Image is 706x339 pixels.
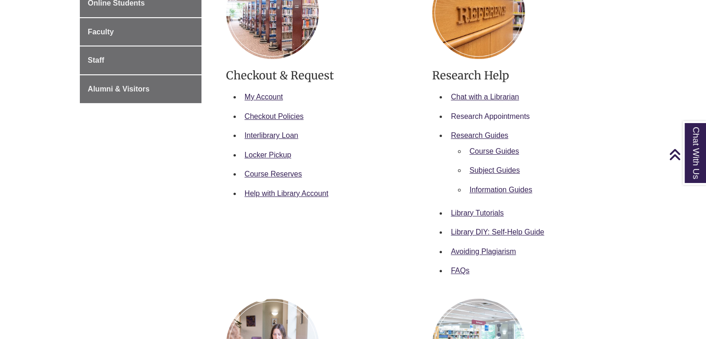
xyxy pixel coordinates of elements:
[80,75,201,103] a: Alumni & Visitors
[432,68,625,83] h3: Research Help
[80,46,201,74] a: Staff
[669,148,704,161] a: Back to Top
[451,267,469,274] a: FAQs
[226,68,419,83] h3: Checkout & Request
[245,112,304,120] a: Checkout Policies
[451,248,516,255] a: Avoiding Plagiarism
[80,18,201,46] a: Faculty
[451,131,508,139] a: Research Guides
[451,209,504,217] a: Library Tutorials
[245,151,291,159] a: Locker Pickup
[245,93,283,101] a: My Account
[451,112,530,120] a: Research Appointments
[245,131,298,139] a: Interlibrary Loan
[451,228,544,236] a: Library DIY: Self-Help Guide
[469,186,532,194] a: Information Guides
[469,147,519,155] a: Course Guides
[469,166,520,174] a: Subject Guides
[451,93,519,101] a: Chat with a Librarian
[245,189,329,197] a: Help with Library Account
[245,170,302,178] a: Course Reserves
